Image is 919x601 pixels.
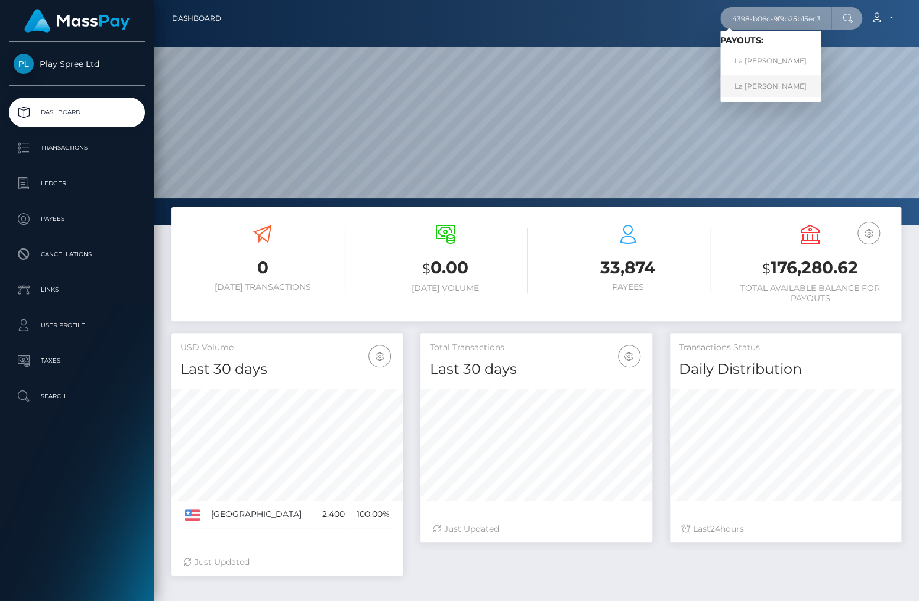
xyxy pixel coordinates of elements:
p: Taxes [14,352,140,370]
a: Ledger [9,169,145,198]
a: Dashboard [172,6,221,31]
div: Just Updated [183,556,391,568]
a: Payees [9,204,145,234]
p: Search [14,387,140,405]
h6: Payouts: [720,35,821,46]
h5: Transactions Status [679,342,892,354]
h6: [DATE] Transactions [180,282,345,292]
h4: Daily Distribution [679,359,892,380]
p: Transactions [14,139,140,157]
a: Transactions [9,133,145,163]
img: US.png [185,509,200,520]
small: $ [762,260,771,277]
h3: 0.00 [363,256,528,280]
a: Cancellations [9,240,145,269]
p: Ledger [14,175,140,192]
span: 24 [710,524,720,534]
span: Play Spree Ltd [9,59,145,69]
h5: USD Volume [180,342,394,354]
input: Search... [720,7,831,30]
h4: Last 30 days [429,359,643,380]
a: Links [9,275,145,305]
a: Dashboard [9,98,145,127]
h6: Total Available Balance for Payouts [728,283,893,303]
p: User Profile [14,316,140,334]
img: MassPay Logo [24,9,130,33]
td: 100.00% [349,501,394,528]
a: Search [9,382,145,411]
p: Payees [14,210,140,228]
a: Taxes [9,346,145,376]
a: La [PERSON_NAME] [720,50,821,72]
a: User Profile [9,311,145,340]
img: Play Spree Ltd [14,54,34,74]
h3: 0 [180,256,345,279]
td: [GEOGRAPHIC_DATA] [207,501,315,528]
p: Links [14,281,140,299]
p: Cancellations [14,245,140,263]
h6: Payees [545,282,710,292]
h6: [DATE] Volume [363,283,528,293]
h3: 176,280.62 [728,256,893,280]
div: Just Updated [432,523,640,535]
small: $ [422,260,431,277]
h4: Last 30 days [180,359,394,380]
h5: Total Transactions [429,342,643,354]
td: 2,400 [315,501,349,528]
p: Dashboard [14,104,140,121]
div: Last hours [682,523,889,535]
h3: 33,874 [545,256,710,279]
a: La [PERSON_NAME] [720,75,821,97]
